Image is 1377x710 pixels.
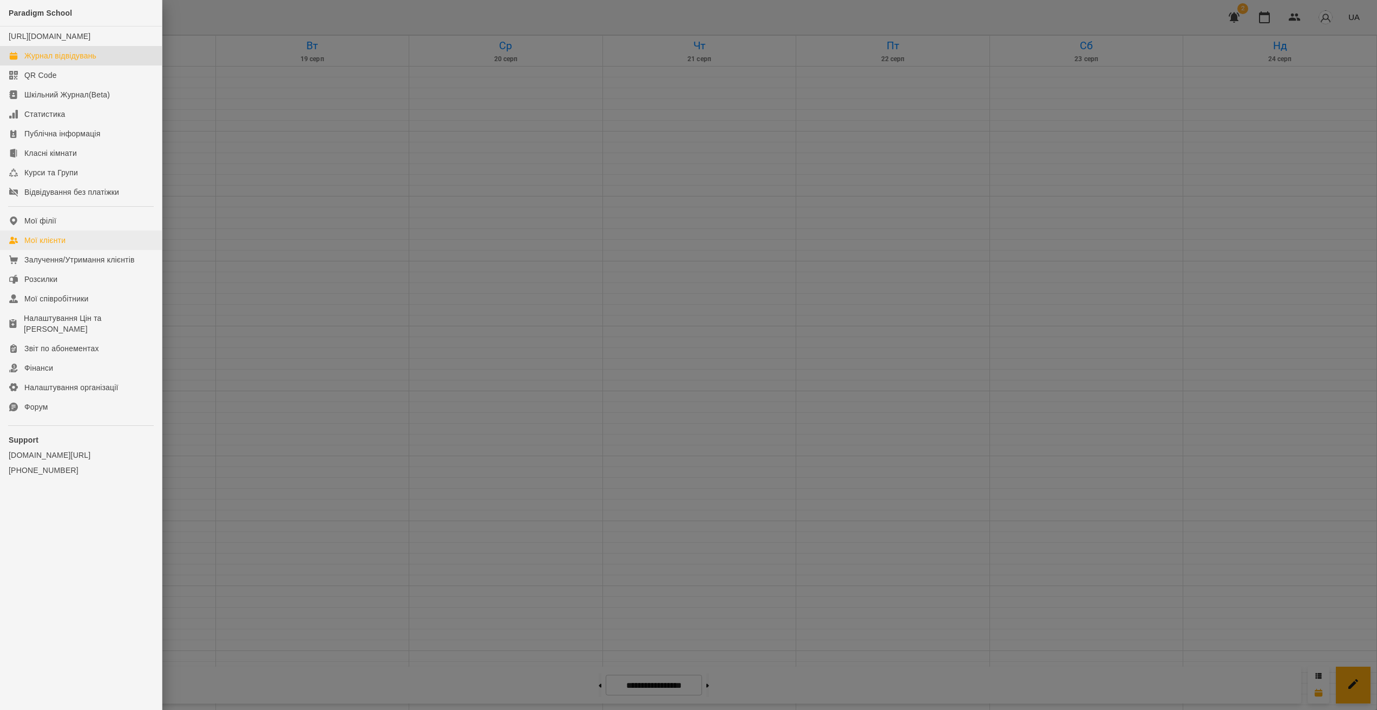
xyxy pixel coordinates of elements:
p: Support [9,435,153,445]
div: Курси та Групи [24,167,78,178]
div: Журнал відвідувань [24,50,96,61]
a: [URL][DOMAIN_NAME] [9,32,90,41]
div: Статистика [24,109,65,120]
div: Розсилки [24,274,57,285]
div: Залучення/Утримання клієнтів [24,254,135,265]
div: Шкільний Журнал(Beta) [24,89,110,100]
span: Paradigm School [9,9,72,17]
div: Звіт по абонементах [24,343,99,354]
div: Налаштування Цін та [PERSON_NAME] [24,313,153,334]
div: Відвідування без платіжки [24,187,119,198]
a: [DOMAIN_NAME][URL] [9,450,153,461]
div: Налаштування організації [24,382,119,393]
div: Мої клієнти [24,235,65,246]
a: [PHONE_NUMBER] [9,465,153,476]
div: QR Code [24,70,57,81]
div: Фінанси [24,363,53,373]
div: Мої співробітники [24,293,89,304]
div: Публічна інформація [24,128,100,139]
div: Мої філії [24,215,56,226]
div: Форум [24,402,48,412]
div: Класні кімнати [24,148,77,159]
